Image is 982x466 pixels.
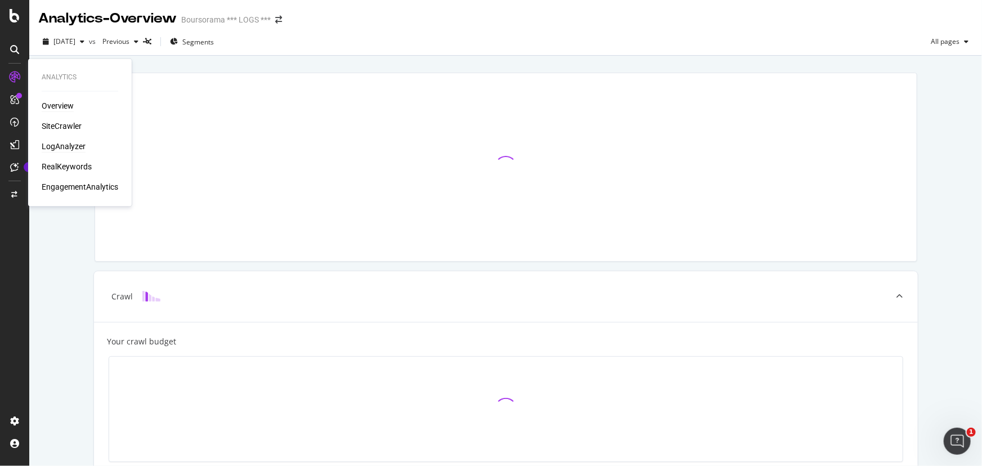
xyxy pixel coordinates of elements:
div: arrow-right-arrow-left [275,16,282,24]
div: Analytics - Overview [38,9,177,28]
a: RealKeywords [42,162,92,173]
div: Your crawl budget [107,336,177,347]
a: LogAnalyzer [42,141,86,153]
span: 2025 Aug. 8th [53,37,75,46]
div: Crawl [112,291,133,302]
div: Analytics [42,73,118,82]
a: Overview [42,101,74,112]
button: Segments [165,33,218,51]
span: 1 [967,428,976,437]
span: Segments [182,37,214,47]
span: vs [89,37,98,46]
a: SiteCrawler [42,121,82,132]
div: Tooltip anchor [24,162,34,172]
button: All pages [926,33,973,51]
button: [DATE] [38,33,89,51]
img: block-icon [142,291,160,302]
iframe: Intercom live chat [944,428,971,455]
span: Previous [98,37,129,46]
a: EngagementAnalytics [42,182,118,193]
button: Previous [98,33,143,51]
span: All pages [926,37,959,46]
